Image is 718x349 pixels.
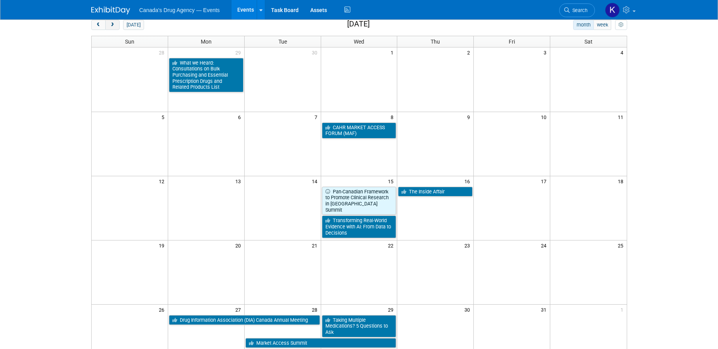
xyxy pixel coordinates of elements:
[158,176,168,186] span: 12
[543,47,550,57] span: 3
[573,20,594,30] button: month
[201,39,212,45] span: Mon
[466,47,473,57] span: 2
[540,240,550,250] span: 24
[169,58,243,93] a: What we Heard: Consultations on Bulk Purchasing and Essential Prescription Drugs and Related Prod...
[570,7,588,13] span: Search
[615,20,627,30] button: myCustomButton
[158,305,168,314] span: 26
[617,240,627,250] span: 25
[620,47,627,57] span: 4
[139,7,220,13] span: Canada's Drug Agency — Events
[245,338,396,348] a: Market Access Summit
[235,305,244,314] span: 27
[235,176,244,186] span: 13
[347,20,370,28] h2: [DATE]
[235,47,244,57] span: 29
[464,305,473,314] span: 30
[169,315,320,325] a: Drug Information Association (DIA) Canada Annual Meeting
[540,176,550,186] span: 17
[125,39,134,45] span: Sun
[605,3,620,18] img: Kristen Trevisan
[387,305,397,314] span: 29
[91,20,106,30] button: prev
[559,4,595,17] a: Search
[354,39,364,45] span: Wed
[91,7,130,14] img: ExhibitDay
[161,112,168,122] span: 5
[158,240,168,250] span: 19
[620,305,627,314] span: 1
[322,123,396,139] a: CAHR MARKET ACCESS FORUM (MAF)
[593,20,611,30] button: week
[311,176,321,186] span: 14
[617,112,627,122] span: 11
[464,176,473,186] span: 16
[540,112,550,122] span: 10
[398,187,473,197] a: The Inside Affair
[617,176,627,186] span: 18
[466,112,473,122] span: 9
[431,39,440,45] span: Thu
[322,315,396,337] a: Taking Multiple Medications? 5 Questions to Ask
[509,39,515,45] span: Fri
[314,112,321,122] span: 7
[322,187,396,215] a: Pan-Canadian Framework to Promote Clinical Research in [GEOGRAPHIC_DATA] Summit
[105,20,120,30] button: next
[278,39,287,45] span: Tue
[619,23,624,28] i: Personalize Calendar
[390,112,397,122] span: 8
[464,240,473,250] span: 23
[311,47,321,57] span: 30
[387,240,397,250] span: 22
[311,305,321,314] span: 28
[158,47,168,57] span: 28
[387,176,397,186] span: 15
[237,112,244,122] span: 6
[390,47,397,57] span: 1
[584,39,593,45] span: Sat
[540,305,550,314] span: 31
[235,240,244,250] span: 20
[322,216,396,238] a: Transforming Real-World Evidence with AI: From Data to Decisions
[123,20,144,30] button: [DATE]
[311,240,321,250] span: 21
